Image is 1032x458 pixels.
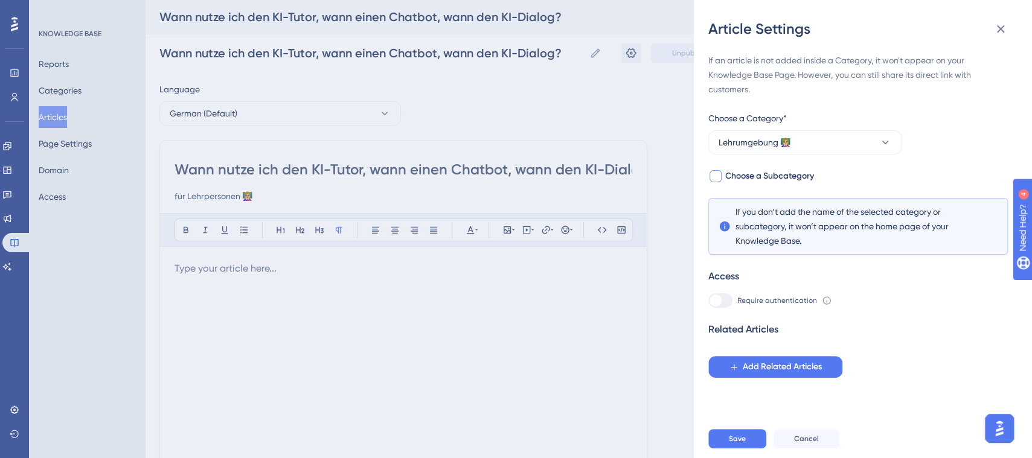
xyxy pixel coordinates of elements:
[708,356,842,378] button: Add Related Articles
[737,296,817,305] span: Require authentication
[736,205,981,248] span: If you don’t add the name of the selected category or subcategory, it won’t appear on the home pa...
[708,19,1018,39] div: Article Settings
[708,429,766,448] button: Save
[981,410,1018,447] iframe: To enrich screen reader interactions, please activate Accessibility in Grammarly extension settings
[794,434,819,444] span: Cancel
[729,434,746,444] span: Save
[708,111,787,126] span: Choose a Category*
[708,53,1008,97] div: If an article is not added inside a Category, it won't appear on your Knowledge Base Page. Howeve...
[719,135,790,150] span: Lehrumgebung 👩🏼‍🏫
[708,130,902,154] button: Lehrumgebung 👩🏼‍🏫
[708,322,778,337] div: Related Articles
[743,360,822,374] span: Add Related Articles
[708,269,739,284] div: Access
[725,169,814,183] span: Choose a Subcategory
[28,3,75,17] span: Need Help?
[774,429,839,448] button: Cancel
[84,6,88,16] div: 4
